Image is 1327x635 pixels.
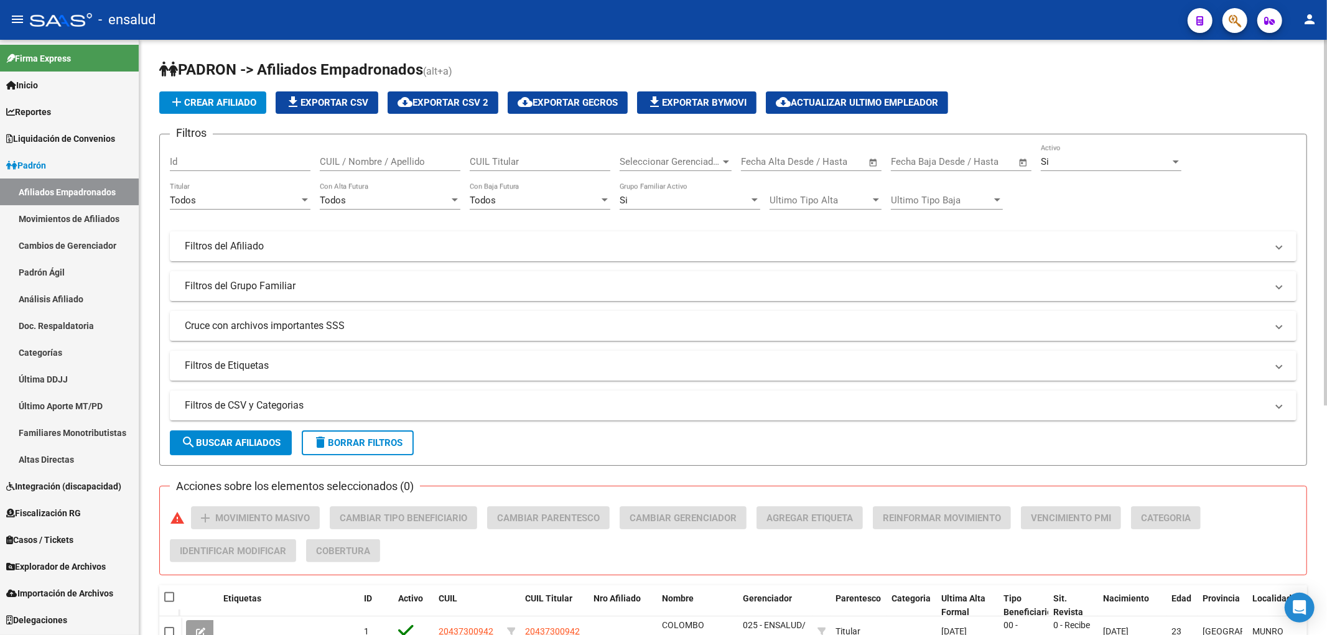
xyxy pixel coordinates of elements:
button: Identificar Modificar [170,539,296,562]
span: Categoria [892,593,931,603]
span: Casos / Tickets [6,533,73,547]
span: Si [620,195,628,206]
span: Gerenciador [743,593,792,603]
datatable-header-cell: Nombre [657,585,738,626]
span: Ultima Alta Formal [941,593,985,618]
datatable-header-cell: Activo [393,585,434,626]
span: Exportar Bymovi [647,97,747,108]
span: Identificar Modificar [180,545,286,557]
span: Tipo Beneficiario [1003,593,1052,618]
mat-expansion-panel-header: Filtros de Etiquetas [170,351,1297,381]
mat-panel-title: Filtros del Grupo Familiar [185,279,1267,293]
span: Liquidación de Convenios [6,132,115,146]
button: Reinformar Movimiento [873,506,1011,529]
span: Si [1041,156,1049,167]
button: Buscar Afiliados [170,430,292,455]
mat-icon: add [169,95,184,109]
span: Inicio [6,78,38,92]
mat-expansion-panel-header: Cruce con archivos importantes SSS [170,311,1297,341]
mat-expansion-panel-header: Filtros del Grupo Familiar [170,271,1297,301]
datatable-header-cell: Tipo Beneficiario [999,585,1048,626]
button: Exportar GECROS [508,91,628,114]
span: Nro Afiliado [594,593,641,603]
span: Vencimiento PMI [1031,512,1111,524]
mat-panel-title: Cruce con archivos importantes SSS [185,319,1267,333]
mat-icon: menu [10,12,25,27]
span: Nacimiento [1103,593,1149,603]
span: Integración (discapacidad) [6,480,121,493]
button: Cobertura [306,539,380,562]
span: Importación de Archivos [6,586,113,600]
mat-icon: add [198,511,213,526]
span: Cobertura [316,545,370,557]
datatable-header-cell: Localidad [1247,585,1297,626]
span: ID [364,593,372,603]
datatable-header-cell: Edad [1166,585,1198,626]
datatable-header-cell: Nro Afiliado [589,585,657,626]
mat-panel-title: Filtros de CSV y Categorias [185,399,1267,412]
datatable-header-cell: Gerenciador [738,585,812,626]
input: Fecha inicio [741,156,791,167]
button: Movimiento Masivo [191,506,320,529]
span: Todos [320,195,346,206]
mat-expansion-panel-header: Filtros del Afiliado [170,231,1297,261]
span: Parentesco [836,593,881,603]
button: Vencimiento PMI [1021,506,1121,529]
datatable-header-cell: Etiquetas [218,585,359,626]
span: Firma Express [6,52,71,65]
button: Borrar Filtros [302,430,414,455]
div: Open Intercom Messenger [1285,593,1315,623]
datatable-header-cell: CUIL [434,585,502,626]
span: Padrón [6,159,46,172]
button: Agregar Etiqueta [757,506,863,529]
span: Categoria [1141,512,1191,524]
button: Cambiar Parentesco [487,506,610,529]
datatable-header-cell: CUIL Titular [520,585,589,626]
mat-icon: delete [313,435,328,450]
mat-panel-title: Filtros del Afiliado [185,239,1267,253]
span: Reportes [6,105,51,119]
datatable-header-cell: Nacimiento [1098,585,1166,626]
mat-icon: warning [170,511,185,526]
span: Cambiar Gerenciador [630,512,737,524]
datatable-header-cell: Parentesco [831,585,887,626]
datatable-header-cell: Ultima Alta Formal [936,585,999,626]
span: Provincia [1203,593,1240,603]
button: Open calendar [867,155,881,170]
mat-icon: search [181,435,196,450]
mat-icon: cloud_download [776,95,791,109]
span: 025 - ENSALUD [743,620,802,630]
span: (alt+a) [423,65,452,77]
button: Cambiar Gerenciador [620,506,747,529]
mat-expansion-panel-header: Filtros de CSV y Categorias [170,391,1297,420]
datatable-header-cell: Sit. Revista [1048,585,1098,626]
button: Open calendar [1017,155,1031,170]
span: Actualizar ultimo Empleador [776,97,938,108]
span: Edad [1171,593,1191,603]
button: Actualizar ultimo Empleador [766,91,948,114]
mat-icon: file_download [286,95,300,109]
datatable-header-cell: ID [359,585,393,626]
span: PADRON -> Afiliados Empadronados [159,61,423,78]
button: Exportar CSV 2 [388,91,498,114]
h3: Filtros [170,124,213,142]
span: Todos [470,195,496,206]
button: Cambiar Tipo Beneficiario [330,506,477,529]
span: Agregar Etiqueta [766,512,853,524]
span: - ensalud [98,6,156,34]
span: Ultimo Tipo Baja [891,195,992,206]
span: Ultimo Tipo Alta [770,195,870,206]
h3: Acciones sobre los elementos seleccionados (0) [170,478,420,495]
span: CUIL Titular [525,593,572,603]
span: Buscar Afiliados [181,437,281,448]
span: Sit. Revista [1053,593,1083,618]
input: Fecha fin [952,156,1013,167]
span: Activo [398,593,423,603]
span: Cambiar Parentesco [497,512,600,524]
mat-panel-title: Filtros de Etiquetas [185,359,1267,373]
span: Todos [170,195,196,206]
button: Exportar Bymovi [637,91,757,114]
span: CUIL [439,593,457,603]
span: Fiscalización RG [6,506,81,520]
span: Exportar CSV [286,97,368,108]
